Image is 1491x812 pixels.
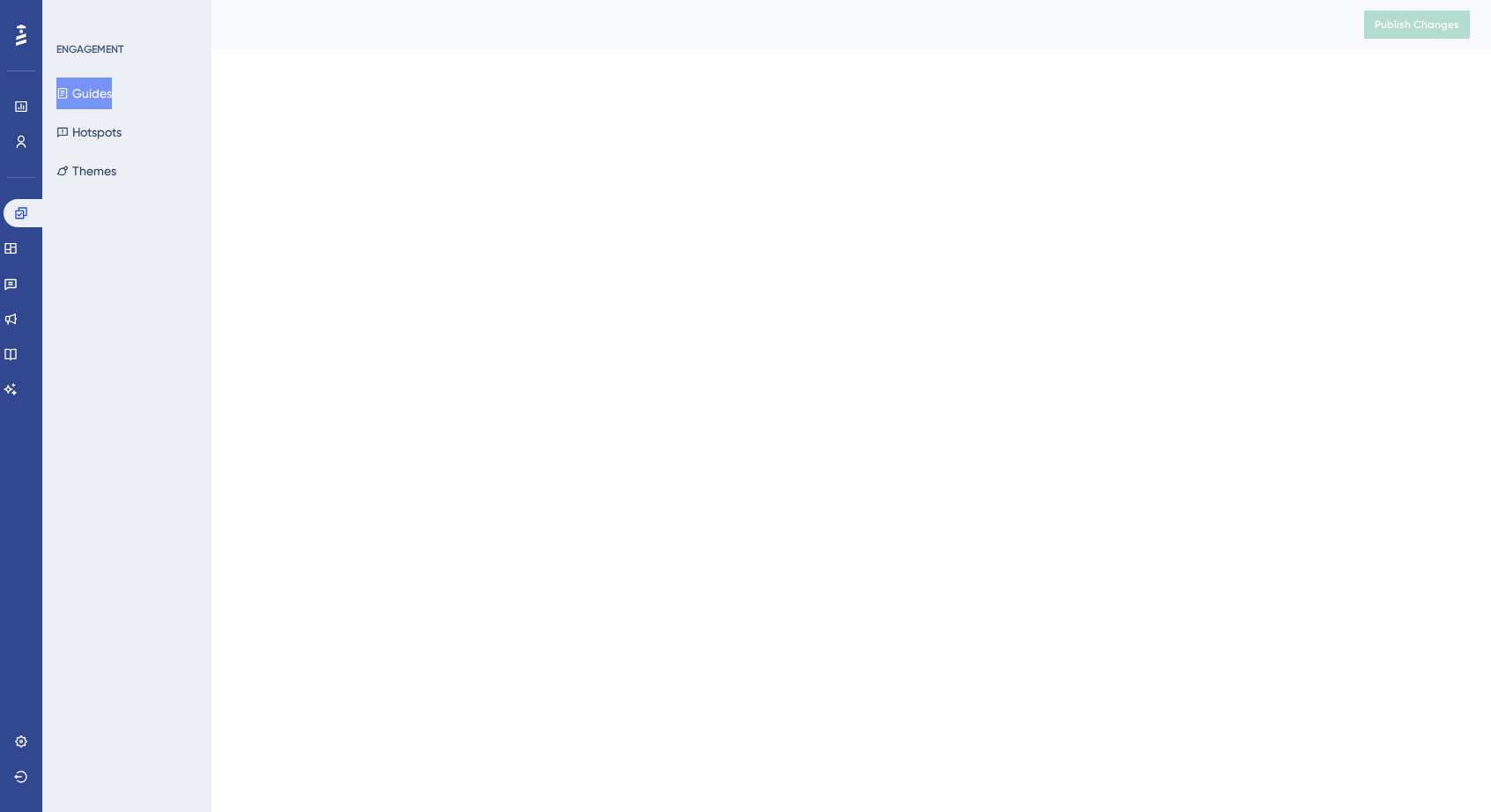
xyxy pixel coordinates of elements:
[56,42,123,56] div: ENGAGEMENT
[56,78,112,109] button: Guides
[1375,18,1459,32] span: Publish Changes
[56,155,116,187] button: Themes
[1364,11,1470,39] button: Publish Changes
[56,116,122,148] button: Hotspots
